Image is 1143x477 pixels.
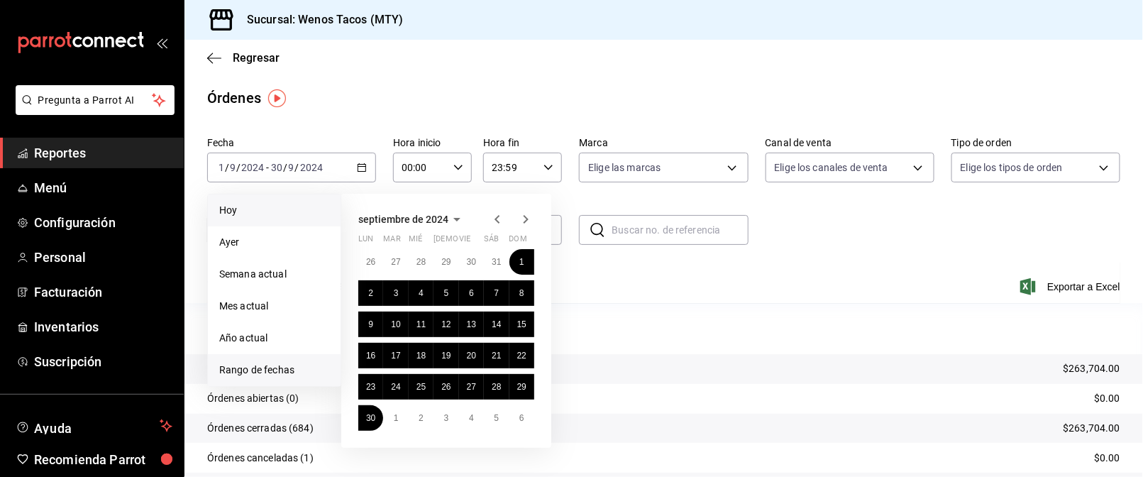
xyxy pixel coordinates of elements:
[434,374,458,400] button: 26 de septiembre de 2024
[358,214,448,225] span: septiembre de 2024
[484,280,509,306] button: 7 de septiembre de 2024
[509,312,534,337] button: 15 de septiembre de 2024
[366,351,375,361] abbr: 16 de septiembre de 2024
[383,343,408,368] button: 17 de septiembre de 2024
[16,85,175,115] button: Pregunta a Parrot AI
[519,413,524,423] abbr: 6 de octubre de 2024
[588,160,661,175] span: Elige las marcas
[219,331,329,346] span: Año actual
[492,382,501,392] abbr: 28 de septiembre de 2024
[775,160,888,175] span: Elige los canales de venta
[612,216,748,244] input: Buscar no. de referencia
[393,138,472,148] label: Hora inicio
[416,351,426,361] abbr: 18 de septiembre de 2024
[509,249,534,275] button: 1 de septiembre de 2024
[207,421,314,436] p: Órdenes cerradas (684)
[459,312,484,337] button: 13 de septiembre de 2024
[268,89,286,107] img: Tooltip marker
[391,382,400,392] abbr: 24 de septiembre de 2024
[34,283,172,302] span: Facturación
[225,162,229,173] span: /
[358,374,383,400] button: 23 de septiembre de 2024
[1023,278,1120,295] button: Exportar a Excel
[484,343,509,368] button: 21 de septiembre de 2024
[467,351,476,361] abbr: 20 de septiembre de 2024
[419,413,424,423] abbr: 2 de octubre de 2024
[207,138,376,148] label: Fecha
[34,317,172,336] span: Inventarios
[459,405,484,431] button: 4 de octubre de 2024
[494,288,499,298] abbr: 7 de septiembre de 2024
[434,249,458,275] button: 29 de agosto de 2024
[459,374,484,400] button: 27 de septiembre de 2024
[34,248,172,267] span: Personal
[207,87,261,109] div: Órdenes
[391,319,400,329] abbr: 10 de septiembre de 2024
[236,162,241,173] span: /
[207,451,314,466] p: Órdenes canceladas (1)
[416,319,426,329] abbr: 11 de septiembre de 2024
[207,51,280,65] button: Regresar
[441,257,451,267] abbr: 29 de agosto de 2024
[517,319,526,329] abbr: 15 de septiembre de 2024
[358,280,383,306] button: 2 de septiembre de 2024
[484,312,509,337] button: 14 de septiembre de 2024
[358,249,383,275] button: 26 de agosto de 2024
[358,234,373,249] abbr: lunes
[484,405,509,431] button: 5 de octubre de 2024
[441,351,451,361] abbr: 19 de septiembre de 2024
[1094,391,1120,406] p: $0.00
[219,203,329,218] span: Hoy
[469,413,474,423] abbr: 4 de octubre de 2024
[509,280,534,306] button: 8 de septiembre de 2024
[434,343,458,368] button: 19 de septiembre de 2024
[467,319,476,329] abbr: 13 de septiembre de 2024
[34,450,172,469] span: Recomienda Parrot
[156,37,167,48] button: open_drawer_menu
[358,405,383,431] button: 30 de septiembre de 2024
[270,162,283,173] input: --
[383,280,408,306] button: 3 de septiembre de 2024
[10,103,175,118] a: Pregunta a Parrot AI
[459,234,470,249] abbr: viernes
[409,249,434,275] button: 28 de agosto de 2024
[416,257,426,267] abbr: 28 de agosto de 2024
[34,417,154,434] span: Ayuda
[434,405,458,431] button: 3 de octubre de 2024
[383,374,408,400] button: 24 de septiembre de 2024
[419,288,424,298] abbr: 4 de septiembre de 2024
[236,11,404,28] h3: Sucursal: Wenos Tacos (MTY)
[467,257,476,267] abbr: 30 de agosto de 2024
[299,162,324,173] input: ----
[766,138,934,148] label: Canal de venta
[444,413,449,423] abbr: 3 de octubre de 2024
[517,351,526,361] abbr: 22 de septiembre de 2024
[366,257,375,267] abbr: 26 de agosto de 2024
[38,93,153,108] span: Pregunta a Parrot AI
[409,280,434,306] button: 4 de septiembre de 2024
[579,138,748,148] label: Marca
[283,162,287,173] span: /
[484,249,509,275] button: 31 de agosto de 2024
[34,352,172,371] span: Suscripción
[494,413,499,423] abbr: 5 de octubre de 2024
[492,257,501,267] abbr: 31 de agosto de 2024
[509,234,527,249] abbr: domingo
[459,249,484,275] button: 30 de agosto de 2024
[383,405,408,431] button: 1 de octubre de 2024
[241,162,265,173] input: ----
[441,319,451,329] abbr: 12 de septiembre de 2024
[509,405,534,431] button: 6 de octubre de 2024
[444,288,449,298] abbr: 5 de septiembre de 2024
[34,178,172,197] span: Menú
[409,312,434,337] button: 11 de septiembre de 2024
[492,351,501,361] abbr: 21 de septiembre de 2024
[383,234,400,249] abbr: martes
[509,343,534,368] button: 22 de septiembre de 2024
[358,312,383,337] button: 9 de septiembre de 2024
[519,257,524,267] abbr: 1 de septiembre de 2024
[961,160,1063,175] span: Elige los tipos de orden
[219,299,329,314] span: Mes actual
[484,234,499,249] abbr: sábado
